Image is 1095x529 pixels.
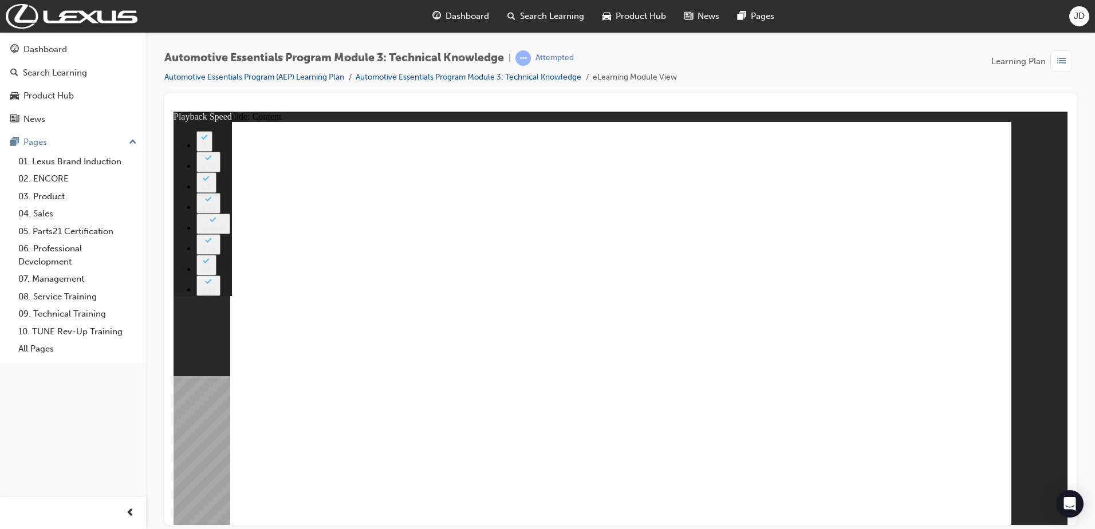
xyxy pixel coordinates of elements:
[991,55,1046,68] span: Learning Plan
[520,10,584,23] span: Search Learning
[509,52,511,65] span: |
[593,5,675,28] a: car-iconProduct Hub
[10,68,18,78] span: search-icon
[129,135,137,150] span: up-icon
[10,115,19,125] span: news-icon
[23,66,87,80] div: Search Learning
[698,10,719,23] span: News
[515,50,531,66] span: learningRecordVerb_ATTEMPT-icon
[991,50,1077,72] button: Learning Plan
[5,37,141,132] button: DashboardSearch LearningProduct HubNews
[14,223,141,240] a: 05. Parts21 Certification
[1074,10,1085,23] span: JD
[602,9,611,23] span: car-icon
[507,9,515,23] span: search-icon
[164,52,504,65] span: Automotive Essentials Program Module 3: Technical Knowledge
[5,132,141,153] button: Pages
[751,10,774,23] span: Pages
[14,240,141,270] a: 06. Professional Development
[498,5,593,28] a: search-iconSearch Learning
[728,5,783,28] a: pages-iconPages
[423,5,498,28] a: guage-iconDashboard
[5,62,141,84] a: Search Learning
[616,10,666,23] span: Product Hub
[5,85,141,106] a: Product Hub
[126,506,135,520] span: prev-icon
[14,170,141,188] a: 02. ENCORE
[675,5,728,28] a: news-iconNews
[23,43,67,56] div: Dashboard
[5,39,141,60] a: Dashboard
[23,113,45,126] div: News
[356,72,581,82] a: Automotive Essentials Program Module 3: Technical Knowledge
[14,340,141,358] a: All Pages
[5,109,141,130] a: News
[14,153,141,171] a: 01. Lexus Brand Induction
[1069,6,1089,26] button: JD
[446,10,489,23] span: Dashboard
[738,9,746,23] span: pages-icon
[684,9,693,23] span: news-icon
[1057,54,1066,69] span: list-icon
[14,270,141,288] a: 07. Management
[14,188,141,206] a: 03. Product
[14,288,141,306] a: 08. Service Training
[6,4,137,29] img: Trak
[535,53,574,64] div: Attempted
[23,89,74,102] div: Product Hub
[14,205,141,223] a: 04. Sales
[10,137,19,148] span: pages-icon
[593,71,677,84] li: eLearning Module View
[10,45,19,55] span: guage-icon
[164,72,344,82] a: Automotive Essentials Program (AEP) Learning Plan
[10,91,19,101] span: car-icon
[1056,490,1084,518] div: Open Intercom Messenger
[14,323,141,341] a: 10. TUNE Rev-Up Training
[14,305,141,323] a: 09. Technical Training
[432,9,441,23] span: guage-icon
[23,136,47,149] div: Pages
